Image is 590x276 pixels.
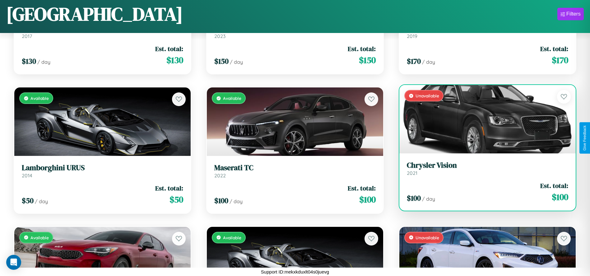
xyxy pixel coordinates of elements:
span: $ 170 [407,56,421,66]
span: Est. total: [155,184,183,193]
span: $ 50 [170,193,183,206]
span: Est. total: [348,44,376,53]
h3: Lamborghini URUS [22,163,183,172]
span: / day [230,59,243,65]
span: / day [422,196,435,202]
span: $ 100 [552,191,568,203]
div: Give Feedback [583,125,587,151]
span: 2017 [22,33,32,39]
span: Unavailable [416,235,439,240]
span: $ 50 [22,195,34,206]
span: Available [223,96,241,101]
span: $ 130 [166,54,183,66]
a: Lamborghini URUS2014 [22,163,183,179]
span: $ 170 [552,54,568,66]
span: $ 100 [407,193,421,203]
span: Est. total: [540,181,568,190]
span: 2021 [407,170,417,176]
span: $ 130 [22,56,36,66]
span: / day [422,59,435,65]
span: $ 150 [214,56,229,66]
span: Est. total: [540,44,568,53]
span: / day [35,198,48,204]
span: $ 100 [359,193,376,206]
span: 2019 [407,33,417,39]
a: Chrysler Vision2021 [407,161,568,176]
h3: Chrysler Vision [407,161,568,170]
span: 2023 [214,33,225,39]
span: 2022 [214,172,226,179]
span: Available [30,235,49,240]
span: Available [30,96,49,101]
p: Support ID: mekxkduxlt04s0juevg [261,268,329,276]
span: Available [223,235,241,240]
div: Filters [566,11,581,17]
span: $ 150 [359,54,376,66]
span: Est. total: [348,184,376,193]
a: Maserati TC2022 [214,163,376,179]
span: $ 100 [214,195,228,206]
span: / day [37,59,50,65]
span: Est. total: [155,44,183,53]
span: / day [230,198,243,204]
button: Filters [557,8,584,20]
h3: Maserati TC [214,163,376,172]
div: Open Intercom Messenger [6,255,21,270]
h1: [GEOGRAPHIC_DATA] [6,1,183,27]
span: 2014 [22,172,32,179]
span: Unavailable [416,93,439,98]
